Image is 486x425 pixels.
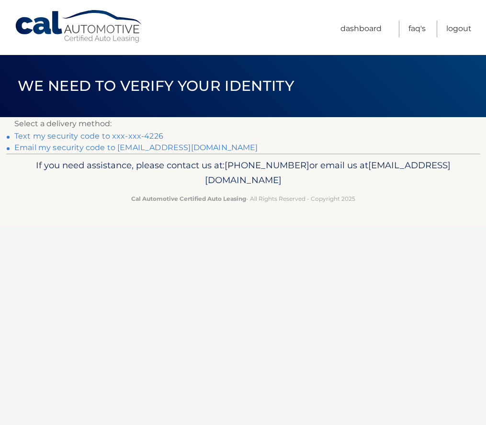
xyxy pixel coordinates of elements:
a: FAQ's [408,21,426,37]
p: If you need assistance, please contact us at: or email us at [21,158,466,188]
span: [PHONE_NUMBER] [225,160,309,171]
a: Text my security code to xxx-xxx-4226 [14,131,163,141]
a: Dashboard [340,21,382,37]
p: - All Rights Reserved - Copyright 2025 [21,194,466,204]
a: Cal Automotive [14,10,144,44]
a: Email my security code to [EMAIL_ADDRESS][DOMAIN_NAME] [14,143,258,152]
strong: Cal Automotive Certified Auto Leasing [131,195,246,202]
a: Logout [446,21,472,37]
span: We need to verify your identity [18,77,294,95]
p: Select a delivery method: [14,117,472,131]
